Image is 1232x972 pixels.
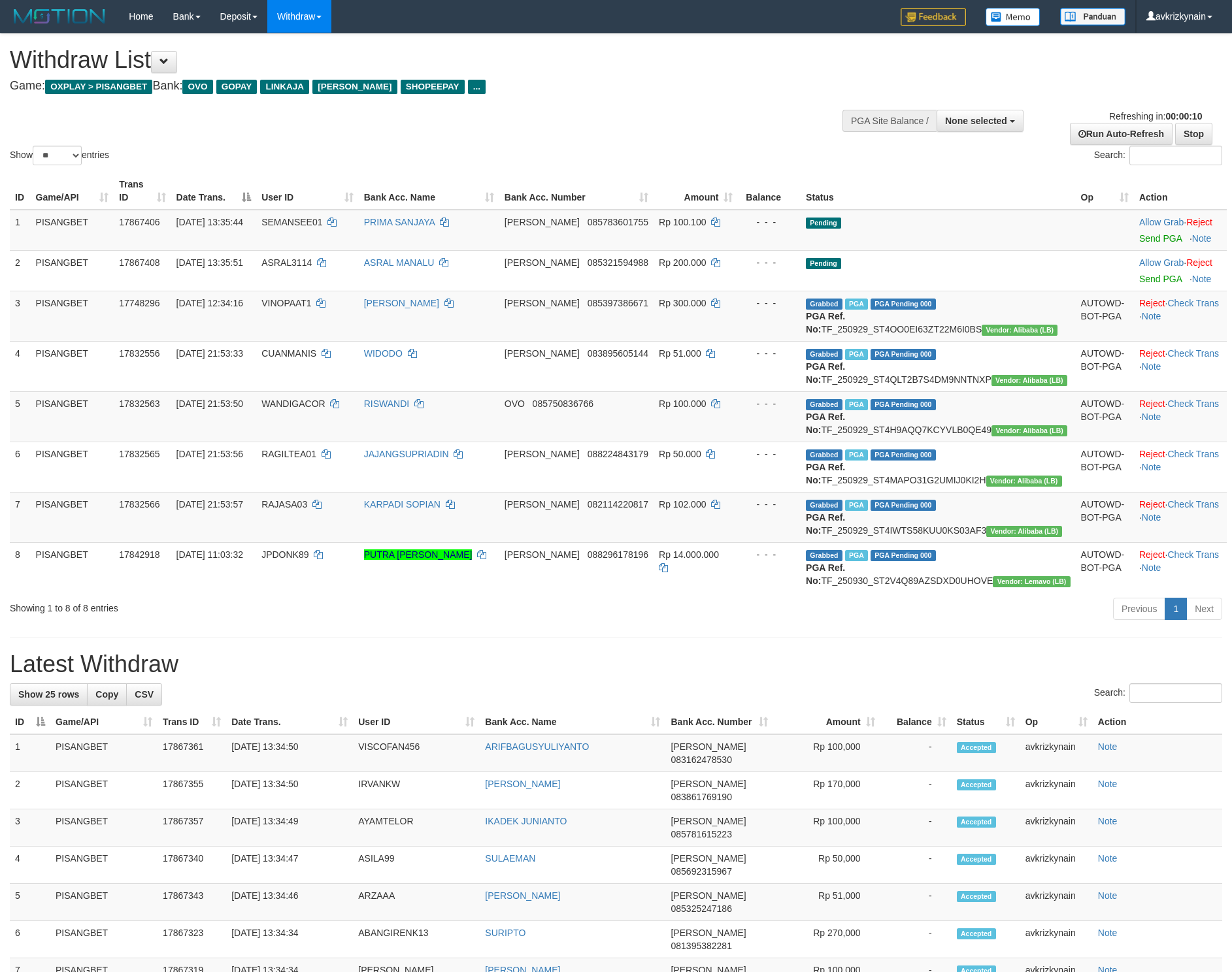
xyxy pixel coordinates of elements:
span: PGA Pending [871,449,936,461]
a: ARIFBAGUSYULIYANTO [485,741,589,752]
span: CUANMANIS [261,348,316,359]
div: - - - [743,447,795,461]
b: PGA Ref. No: [806,412,845,435]
span: PGA Pending [871,299,936,310]
a: Reject [1186,217,1212,227]
span: 17748296 [119,298,159,308]
span: Accepted [957,742,996,753]
a: Reject [1139,549,1165,560]
td: - [880,847,952,884]
span: Vendor URL: https://dashboard.q2checkout.com/secure [991,425,1067,436]
span: Rp 100.100 [659,217,706,227]
th: User ID: activate to sort column ascending [353,710,480,734]
span: [DATE] 12:34:16 [176,298,243,308]
td: · · [1134,542,1227,592]
span: [PERSON_NAME] [505,348,580,359]
span: [PERSON_NAME] [671,928,746,938]
span: Copy 085397386671 to clipboard [588,298,648,308]
td: Rp 270,000 [773,921,880,958]
span: None selected [945,116,1007,126]
td: · [1134,210,1227,251]
label: Search: [1094,146,1222,165]
span: Rp 100.000 [659,398,706,409]
th: Action [1093,710,1222,734]
span: Copy 085781615223 to clipboard [671,829,731,839]
span: Copy [95,689,118,700]
th: ID [10,172,31,210]
span: 17867408 [119,257,159,268]
span: [PERSON_NAME] [671,816,746,826]
td: 1 [10,210,31,251]
span: 17832566 [119,499,159,510]
td: Rp 100,000 [773,809,880,847]
th: Trans ID: activate to sort column ascending [158,710,226,734]
span: Refreshing in: [1109,111,1202,121]
span: [PERSON_NAME] [671,779,746,789]
span: Accepted [957,854,996,865]
td: 8 [10,542,31,592]
td: Rp 50,000 [773,847,880,884]
th: Op: activate to sort column ascending [1020,710,1093,734]
div: - - - [743,347,795,360]
td: avkrizkynain [1020,772,1093,809]
div: - - - [743,216,795,229]
span: Vendor URL: https://dashboard.q2checkout.com/secure [991,375,1067,386]
span: Pending [806,258,841,269]
a: KARPADI SOPIAN [364,499,441,510]
td: 3 [10,291,31,341]
td: 17867340 [158,847,226,884]
th: Balance: activate to sort column ascending [880,710,952,734]
span: Vendor URL: https://dashboard.q2checkout.com/secure [993,576,1070,587]
div: - - - [743,548,795,561]
span: Copy 083895605144 to clipboard [588,348,648,359]
span: [PERSON_NAME] [505,549,580,560]
td: ARZAAA [353,884,480,921]
span: Copy 083162478530 to clipboard [671,754,731,765]
span: Grabbed [806,500,842,511]
a: Check Trans [1167,398,1219,409]
span: Copy 085692315967 to clipboard [671,866,731,877]
b: PGA Ref. No: [806,361,845,385]
span: [DATE] 21:53:56 [176,449,243,459]
span: PGA Pending [871,500,936,511]
a: Note [1142,462,1161,472]
span: · [1139,217,1186,227]
a: Reject [1139,298,1165,308]
span: SEMANSEE01 [261,217,322,227]
span: Copy 085783601755 to clipboard [588,217,648,227]
td: 5 [10,884,50,921]
a: Send PGA [1139,274,1182,284]
th: Status [801,172,1076,210]
span: 17867406 [119,217,159,227]
td: AYAMTELOR [353,809,480,847]
h4: Game: Bank: [10,80,808,93]
span: [DATE] 13:35:44 [176,217,243,227]
td: PISANGBET [50,772,158,809]
a: CSV [126,683,162,705]
a: Note [1098,741,1118,752]
td: [DATE] 13:34:50 [226,772,353,809]
span: Grabbed [806,449,842,461]
td: · · [1134,442,1227,492]
a: Note [1142,361,1161,372]
input: Search: [1129,683,1222,703]
a: ASRAL MANALU [364,257,435,268]
span: Marked by avkyakub [845,299,868,310]
a: Note [1142,562,1161,573]
td: PISANGBET [31,492,114,542]
th: Bank Acc. Name: activate to sort column ascending [480,710,665,734]
td: - [880,772,952,809]
span: [PERSON_NAME] [505,449,580,459]
a: [PERSON_NAME] [485,779,560,789]
h1: Latest Withdraw [10,651,1222,677]
td: [DATE] 13:34:47 [226,847,353,884]
a: Note [1098,779,1118,789]
a: Allow Grab [1139,217,1184,227]
span: Copy 088296178196 to clipboard [588,549,648,560]
span: Accepted [957,817,996,828]
b: PGA Ref. No: [806,462,845,485]
span: Marked by avknovia [845,399,868,410]
a: Copy [87,683,127,705]
td: avkrizkynain [1020,734,1093,772]
th: Op: activate to sort column ascending [1076,172,1134,210]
